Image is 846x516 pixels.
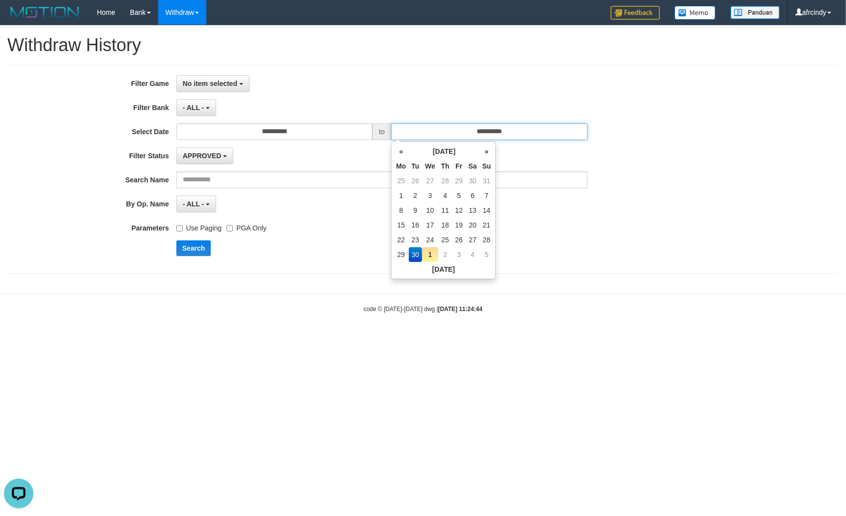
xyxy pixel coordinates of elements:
[176,240,211,256] button: Search
[452,159,466,173] th: Fr
[372,123,391,140] span: to
[409,203,423,218] td: 9
[438,173,452,188] td: 28
[409,232,423,247] td: 23
[176,147,233,164] button: APPROVED
[226,220,266,233] label: PGA Only
[480,232,494,247] td: 28
[480,188,494,203] td: 7
[422,218,438,232] td: 17
[480,159,494,173] th: Su
[466,159,480,173] th: Sa
[394,262,493,277] th: [DATE]
[7,35,839,55] h1: Withdraw History
[409,247,423,262] td: 30
[409,159,423,173] th: Tu
[176,196,216,212] button: - ALL -
[183,104,204,112] span: - ALL -
[466,247,480,262] td: 4
[452,232,466,247] td: 26
[611,6,660,20] img: Feedback.jpg
[394,144,408,159] th: «
[394,203,408,218] td: 8
[409,144,480,159] th: [DATE]
[394,159,408,173] th: Mo
[409,173,423,188] td: 26
[731,6,780,19] img: panduan.png
[438,232,452,247] td: 25
[183,152,222,160] span: APPROVED
[176,225,183,231] input: Use Paging
[183,80,237,87] span: No item selected
[438,218,452,232] td: 18
[394,232,408,247] td: 22
[452,247,466,262] td: 3
[422,247,438,262] td: 1
[466,188,480,203] td: 6
[466,173,480,188] td: 30
[438,247,452,262] td: 2
[226,225,233,231] input: PGA Only
[409,188,423,203] td: 2
[480,173,494,188] td: 31
[422,188,438,203] td: 3
[394,188,408,203] td: 1
[394,173,408,188] td: 25
[452,173,466,188] td: 29
[409,218,423,232] td: 16
[176,75,250,92] button: No item selected
[480,247,494,262] td: 5
[422,173,438,188] td: 27
[4,4,33,33] button: Open LiveChat chat widget
[480,203,494,218] td: 14
[394,247,408,262] td: 29
[394,218,408,232] td: 15
[466,203,480,218] td: 13
[466,232,480,247] td: 27
[480,144,494,159] th: »
[438,306,482,313] strong: [DATE] 11:24:44
[452,218,466,232] td: 19
[183,200,204,208] span: - ALL -
[422,232,438,247] td: 24
[176,220,222,233] label: Use Paging
[452,188,466,203] td: 5
[675,6,716,20] img: Button%20Memo.svg
[422,159,438,173] th: We
[438,188,452,203] td: 4
[438,159,452,173] th: Th
[438,203,452,218] td: 11
[176,99,216,116] button: - ALL -
[7,5,82,20] img: MOTION_logo.png
[480,218,494,232] td: 21
[364,306,482,313] small: code © [DATE]-[DATE] dwg |
[452,203,466,218] td: 12
[466,218,480,232] td: 20
[422,203,438,218] td: 10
